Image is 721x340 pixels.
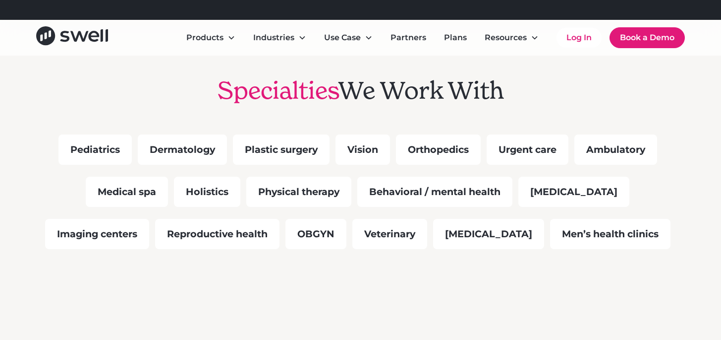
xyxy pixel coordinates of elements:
[487,135,568,165] div: Urgent care
[246,177,351,207] div: Physical therapy
[352,219,427,249] div: Veterinary
[436,28,475,48] a: Plans
[433,219,544,249] div: [MEDICAL_DATA]
[155,219,279,249] div: Reproductive health
[178,28,243,48] div: Products
[518,177,629,207] div: [MEDICAL_DATA]
[316,28,381,48] div: Use Case
[285,219,346,249] div: OBGYN
[477,28,547,48] div: Resources
[58,135,132,165] div: Pediatrics
[396,135,481,165] div: Orthopedics
[253,32,294,44] div: Industries
[550,219,670,249] div: Men’s health clinics
[357,177,512,207] div: Behavioral / mental health
[324,32,361,44] div: Use Case
[233,135,330,165] div: Plastic surgery
[610,27,685,48] a: Book a Demo
[174,177,240,207] div: Holistics
[138,135,227,165] div: Dermatology
[574,135,657,165] div: Ambulatory
[186,32,223,44] div: Products
[556,28,602,48] a: Log In
[86,177,168,207] div: Medical spa
[485,32,527,44] div: Resources
[383,28,434,48] a: Partners
[335,135,390,165] div: Vision
[218,75,338,105] span: Specialties
[44,76,678,105] h2: We Work With
[245,28,314,48] div: Industries
[36,26,108,49] a: home
[45,219,149,249] div: Imaging centers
